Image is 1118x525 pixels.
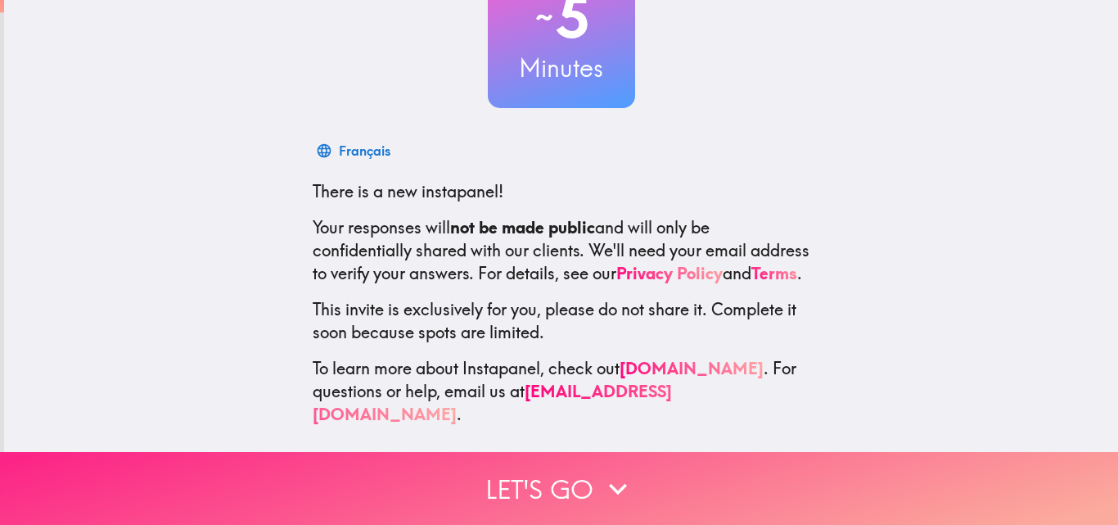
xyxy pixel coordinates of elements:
[313,357,810,426] p: To learn more about Instapanel, check out . For questions or help, email us at .
[616,263,723,283] a: Privacy Policy
[450,217,595,238] b: not be made public
[313,381,672,424] a: [EMAIL_ADDRESS][DOMAIN_NAME]
[313,134,397,167] button: Français
[313,216,810,285] p: Your responses will and will only be confidentially shared with our clients. We'll need your emai...
[313,181,503,201] span: There is a new instapanel!
[620,358,764,378] a: [DOMAIN_NAME]
[313,298,810,344] p: This invite is exclusively for you, please do not share it. Complete it soon because spots are li...
[488,51,635,85] h3: Minutes
[751,263,797,283] a: Terms
[339,139,390,162] div: Français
